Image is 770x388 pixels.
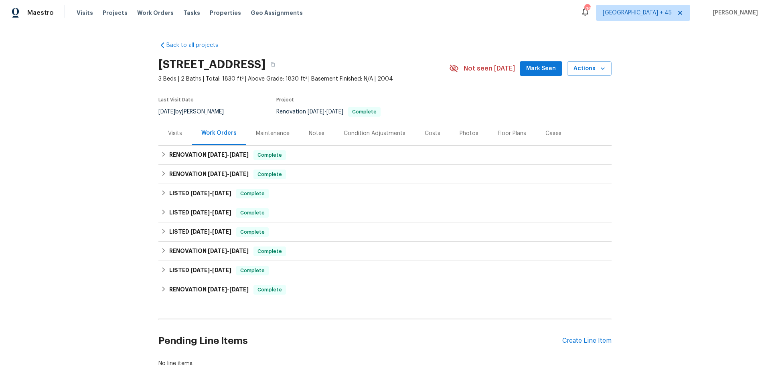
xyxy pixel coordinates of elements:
h6: RENOVATION [169,170,249,179]
div: Condition Adjustments [344,129,405,137]
span: Complete [254,286,285,294]
span: - [208,171,249,177]
span: [DATE] [158,109,175,115]
span: Tasks [183,10,200,16]
span: Work Orders [137,9,174,17]
span: Complete [349,109,380,114]
a: Back to all projects [158,41,235,49]
span: Visits [77,9,93,17]
span: - [208,248,249,254]
span: [DATE] [190,190,210,196]
div: Work Orders [201,129,237,137]
span: [DATE] [229,248,249,254]
span: Complete [254,170,285,178]
div: Notes [309,129,324,137]
div: 789 [584,5,590,13]
span: [DATE] [229,287,249,292]
span: Renovation [276,109,381,115]
button: Actions [567,61,612,76]
span: Complete [237,267,268,275]
span: [DATE] [229,171,249,177]
span: - [190,190,231,196]
div: RENOVATION [DATE]-[DATE]Complete [158,165,612,184]
span: Project [276,97,294,102]
div: Visits [168,129,182,137]
div: Photos [460,129,478,137]
span: - [190,267,231,273]
span: [DATE] [212,190,231,196]
h6: LISTED [169,208,231,218]
h6: RENOVATION [169,285,249,295]
span: Projects [103,9,128,17]
span: [DATE] [308,109,324,115]
div: LISTED [DATE]-[DATE]Complete [158,261,612,280]
span: Complete [237,209,268,217]
h6: RENOVATION [169,247,249,256]
span: - [208,152,249,158]
span: - [208,287,249,292]
div: Create Line Item [562,337,612,345]
span: [PERSON_NAME] [709,9,758,17]
span: Maestro [27,9,54,17]
span: - [190,210,231,215]
span: [DATE] [208,171,227,177]
span: [GEOGRAPHIC_DATA] + 45 [603,9,672,17]
div: LISTED [DATE]-[DATE]Complete [158,203,612,222]
span: Complete [254,247,285,255]
div: LISTED [DATE]-[DATE]Complete [158,184,612,203]
span: [DATE] [229,152,249,158]
span: [DATE] [190,267,210,273]
div: RENOVATION [DATE]-[DATE]Complete [158,145,612,165]
span: Actions [573,64,605,74]
h6: LISTED [169,189,231,198]
span: [DATE] [326,109,343,115]
div: Costs [425,129,440,137]
span: 3 Beds | 2 Baths | Total: 1830 ft² | Above Grade: 1830 ft² | Basement Finished: N/A | 2004 [158,75,449,83]
button: Mark Seen [520,61,562,76]
span: Not seen [DATE] [464,65,515,73]
span: [DATE] [208,287,227,292]
span: [DATE] [212,267,231,273]
h6: RENOVATION [169,150,249,160]
div: RENOVATION [DATE]-[DATE]Complete [158,242,612,261]
span: Complete [237,190,268,198]
span: Complete [237,228,268,236]
span: [DATE] [208,152,227,158]
button: Copy Address [265,57,280,72]
span: [DATE] [190,229,210,234]
span: [DATE] [208,248,227,254]
span: - [190,229,231,234]
div: Maintenance [256,129,290,137]
span: Properties [210,9,241,17]
div: by [PERSON_NAME] [158,107,233,117]
div: RENOVATION [DATE]-[DATE]Complete [158,280,612,299]
span: - [308,109,343,115]
h6: LISTED [169,227,231,237]
div: LISTED [DATE]-[DATE]Complete [158,222,612,242]
span: Mark Seen [526,64,556,74]
span: Last Visit Date [158,97,194,102]
span: Geo Assignments [251,9,303,17]
div: Cases [545,129,561,137]
span: Complete [254,151,285,159]
h6: LISTED [169,266,231,275]
div: No line items. [158,360,612,368]
h2: Pending Line Items [158,322,562,360]
h2: [STREET_ADDRESS] [158,61,265,69]
span: [DATE] [212,229,231,234]
span: [DATE] [190,210,210,215]
div: Floor Plans [498,129,526,137]
span: [DATE] [212,210,231,215]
